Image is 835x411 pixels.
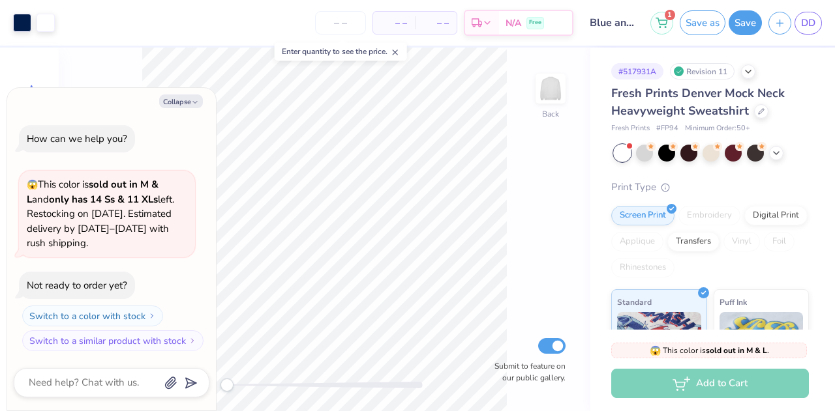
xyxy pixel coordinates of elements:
[27,279,127,292] div: Not ready to order yet?
[381,16,407,30] span: – –
[685,123,750,134] span: Minimum Order: 50 +
[611,123,650,134] span: Fresh Prints
[529,18,541,27] span: Free
[159,94,203,108] button: Collapse
[611,206,675,225] div: Screen Print
[720,295,747,309] span: Puff Ink
[744,206,808,225] div: Digital Print
[723,232,760,251] div: Vinyl
[795,12,822,35] a: DD
[148,312,156,320] img: Switch to a color with stock
[656,123,678,134] span: # FP94
[611,258,675,277] div: Rhinestones
[706,345,767,356] strong: sold out in M & L
[220,378,234,391] div: Accessibility label
[650,345,661,357] span: 😱
[665,10,675,20] span: 1
[580,10,644,36] input: Untitled Design
[611,63,663,79] div: # 517931A
[650,345,769,356] span: This color is .
[27,178,174,249] span: This color is and left. Restocking on [DATE]. Estimated delivery by [DATE]–[DATE] with rush shipp...
[27,178,38,191] span: 😱
[720,312,804,377] img: Puff Ink
[729,10,762,35] button: Save
[506,16,521,30] span: N/A
[275,42,407,61] div: Enter quantity to see the price.
[617,295,652,309] span: Standard
[423,16,449,30] span: – –
[667,232,720,251] div: Transfers
[22,305,163,326] button: Switch to a color with stock
[617,312,701,377] img: Standard
[27,132,127,145] div: How can we help you?
[680,10,725,35] button: Save as
[611,180,809,195] div: Print Type
[678,206,740,225] div: Embroidery
[611,232,663,251] div: Applique
[650,12,673,35] button: 1
[27,178,159,206] strong: sold out in M & L
[22,330,204,351] button: Switch to a similar product with stock
[542,108,559,120] div: Back
[189,337,196,345] img: Switch to a similar product with stock
[315,11,366,35] input: – –
[764,232,795,251] div: Foil
[611,85,785,119] span: Fresh Prints Denver Mock Neck Heavyweight Sweatshirt
[801,16,815,31] span: DD
[670,63,735,79] div: Revision 11
[49,193,158,206] strong: only has 14 Ss & 11 XLs
[538,76,564,102] img: Back
[487,360,566,384] label: Submit to feature on our public gallery.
